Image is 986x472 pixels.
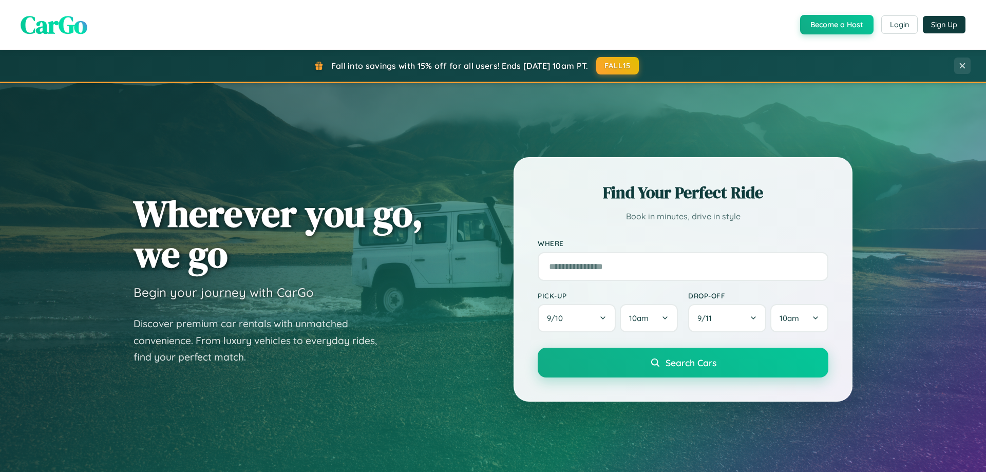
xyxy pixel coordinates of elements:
[629,313,649,323] span: 10am
[331,61,589,71] span: Fall into savings with 15% off for all users! Ends [DATE] 10am PT.
[538,304,616,332] button: 9/10
[780,313,799,323] span: 10am
[538,348,828,377] button: Search Cars
[538,291,678,300] label: Pick-up
[923,16,965,33] button: Sign Up
[881,15,918,34] button: Login
[538,209,828,224] p: Book in minutes, drive in style
[538,181,828,204] h2: Find Your Perfect Ride
[688,291,828,300] label: Drop-off
[800,15,874,34] button: Become a Host
[770,304,828,332] button: 10am
[538,239,828,248] label: Where
[620,304,678,332] button: 10am
[547,313,568,323] span: 9 / 10
[134,193,423,274] h1: Wherever you go, we go
[666,357,716,368] span: Search Cars
[688,304,766,332] button: 9/11
[697,313,717,323] span: 9 / 11
[596,57,639,74] button: FALL15
[21,8,87,42] span: CarGo
[134,285,314,300] h3: Begin your journey with CarGo
[134,315,390,366] p: Discover premium car rentals with unmatched convenience. From luxury vehicles to everyday rides, ...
